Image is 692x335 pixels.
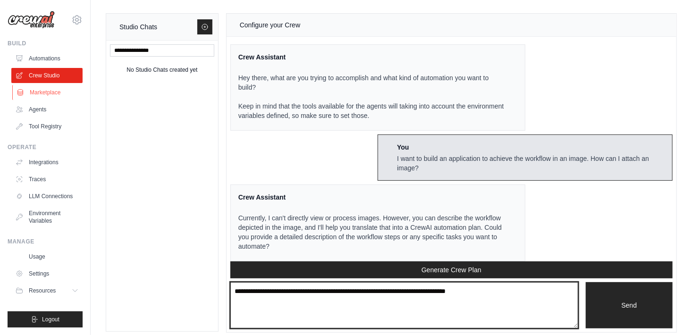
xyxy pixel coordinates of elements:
a: Usage [11,249,83,264]
a: Settings [11,266,83,281]
button: Resources [11,283,83,298]
div: Crew Assistant [238,193,506,202]
div: Crew Assistant [238,52,506,62]
div: No Studio Chats created yet [127,64,197,75]
a: Environment Variables [11,206,83,228]
p: Hey there, what are you trying to accomplish and what kind of automation you want to build? Keep ... [238,73,506,120]
a: Marketplace [12,85,84,100]
button: Send [586,282,673,328]
a: Crew Studio [11,68,83,83]
div: I want to build an application to achieve the workflow in an image. How can I attach an image? [397,154,665,173]
img: Logo [8,11,55,29]
a: Automations [11,51,83,66]
button: Generate Crew Plan [230,261,673,278]
div: Build [8,40,83,47]
div: Manage [8,238,83,245]
a: Agents [11,102,83,117]
span: Logout [42,316,59,323]
div: Operate [8,143,83,151]
a: Tool Registry [11,119,83,134]
div: Configure your Crew [240,19,300,31]
a: Traces [11,172,83,187]
div: You [397,142,665,152]
span: Resources [29,287,56,294]
button: Logout [8,311,83,327]
a: Integrations [11,155,83,170]
div: Studio Chats [119,21,157,33]
a: LLM Connections [11,189,83,204]
p: Currently, I can't directly view or process images. However, you can describe the workflow depict... [238,213,506,251]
